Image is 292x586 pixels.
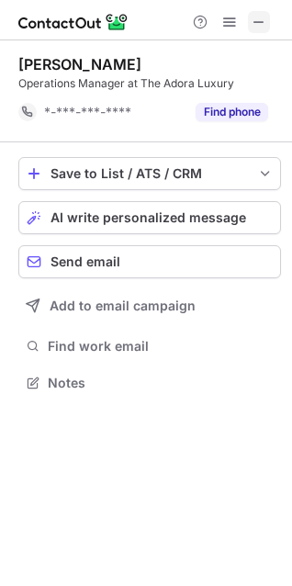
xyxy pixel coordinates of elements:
span: Notes [48,375,274,391]
div: [PERSON_NAME] [18,55,141,73]
span: Add to email campaign [50,299,196,313]
button: save-profile-one-click [18,157,281,190]
button: Reveal Button [196,103,268,121]
span: Send email [51,254,120,269]
span: Find work email [48,338,274,355]
button: Find work email [18,333,281,359]
button: Notes [18,370,281,396]
button: Add to email campaign [18,289,281,322]
div: Save to List / ATS / CRM [51,166,249,181]
img: ContactOut v5.3.10 [18,11,129,33]
div: Operations Manager at The Adora Luxury [18,75,281,92]
button: Send email [18,245,281,278]
span: AI write personalized message [51,210,246,225]
button: AI write personalized message [18,201,281,234]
